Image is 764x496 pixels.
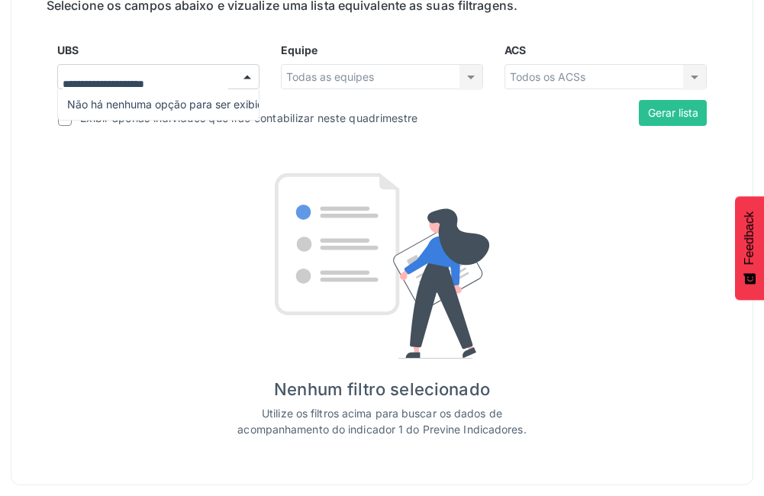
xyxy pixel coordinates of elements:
[743,211,756,265] span: Feedback
[233,405,532,437] div: Utilize os filtros acima para buscar os dados de acompanhamento do indicador 1 do Previne Indicad...
[504,42,526,58] label: ACS
[58,89,259,120] span: Não há nenhuma opção para ser exibida.
[735,196,764,300] button: Feedback - Mostrar pesquisa
[639,100,707,126] button: Gerar lista
[57,42,79,58] label: UBS
[274,377,490,402] div: Nenhum filtro selecionado
[281,42,318,58] label: Equipe
[275,173,490,359] img: Imagem de Empty State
